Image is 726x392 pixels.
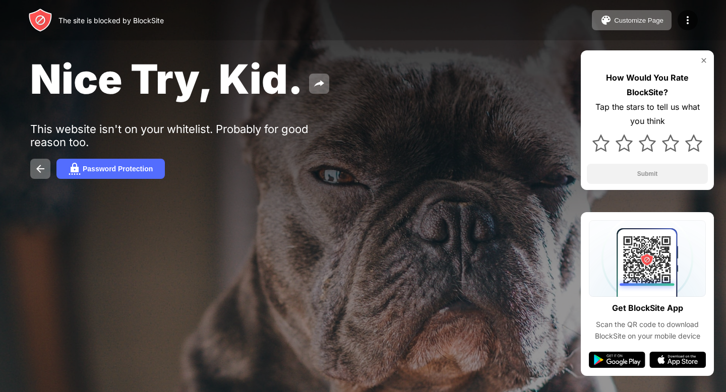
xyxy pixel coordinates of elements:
[685,135,702,152] img: star.svg
[592,135,610,152] img: star.svg
[700,56,708,64] img: rate-us-close.svg
[313,78,325,90] img: share.svg
[592,10,672,30] button: Customize Page
[600,14,612,26] img: pallet.svg
[58,16,164,25] div: The site is blocked by BlockSite
[587,100,708,129] div: Tap the stars to tell us what you think
[34,163,46,175] img: back.svg
[587,71,708,100] div: How Would You Rate BlockSite?
[612,301,683,315] div: Get BlockSite App
[639,135,656,152] img: star.svg
[614,17,663,24] div: Customize Page
[616,135,633,152] img: star.svg
[83,165,153,173] div: Password Protection
[30,122,342,149] div: This website isn't on your whitelist. Probably for good reason too.
[589,220,706,297] img: qrcode.svg
[28,8,52,32] img: header-logo.svg
[69,163,81,175] img: password.svg
[56,159,165,179] button: Password Protection
[682,14,694,26] img: menu-icon.svg
[649,352,706,368] img: app-store.svg
[589,319,706,342] div: Scan the QR code to download BlockSite on your mobile device
[587,164,708,184] button: Submit
[589,352,645,368] img: google-play.svg
[30,54,303,103] span: Nice Try, Kid.
[662,135,679,152] img: star.svg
